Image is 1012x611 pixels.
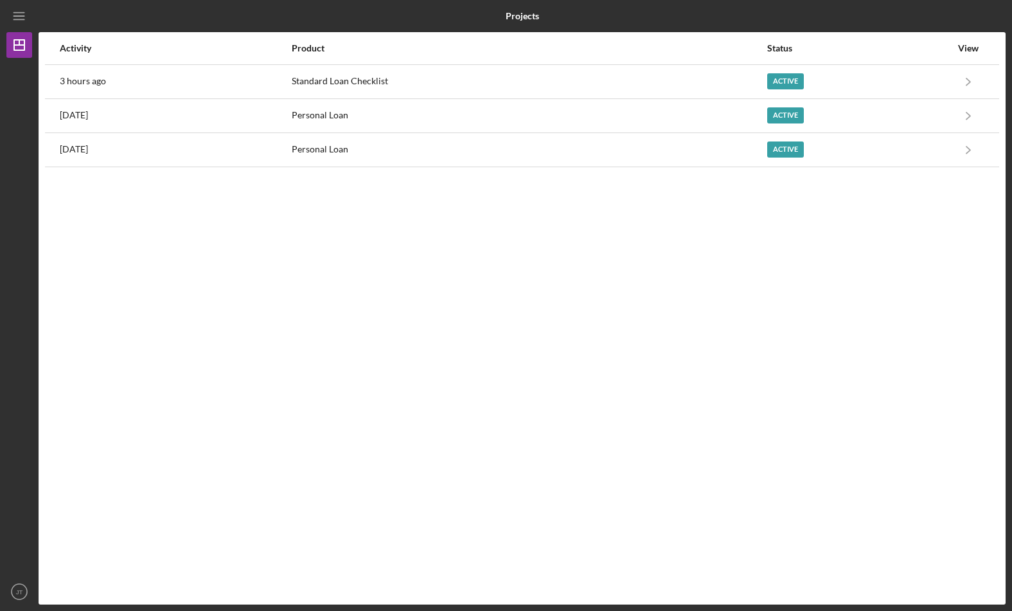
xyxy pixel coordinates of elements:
[60,76,106,86] time: 2025-08-20 18:30
[767,73,804,89] div: Active
[6,579,32,605] button: JT
[767,141,804,158] div: Active
[767,43,951,53] div: Status
[292,43,767,53] div: Product
[292,134,767,166] div: Personal Loan
[60,144,88,154] time: 2025-05-22 18:42
[506,11,539,21] b: Projects
[292,66,767,98] div: Standard Loan Checklist
[292,100,767,132] div: Personal Loan
[952,43,984,53] div: View
[60,43,290,53] div: Activity
[60,110,88,120] time: 2025-07-01 20:48
[767,107,804,123] div: Active
[16,588,23,596] text: JT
